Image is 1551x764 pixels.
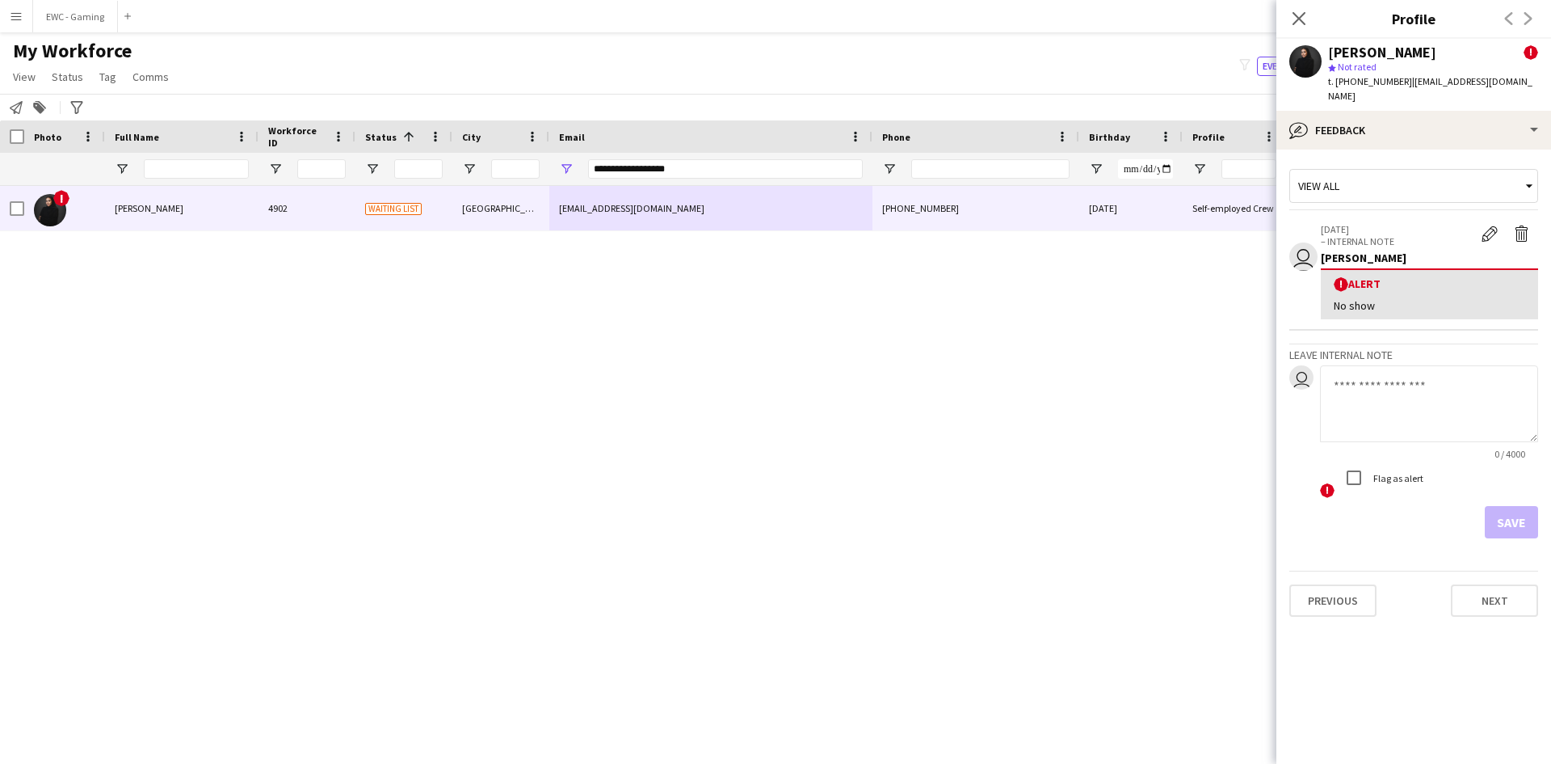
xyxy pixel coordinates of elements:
[1370,472,1423,484] label: Flag as alert
[1321,235,1473,247] p: – INTERNAL NOTE
[45,66,90,87] a: Status
[462,162,477,176] button: Open Filter Menu
[365,162,380,176] button: Open Filter Menu
[13,70,36,84] span: View
[144,159,249,179] input: Full Name Filter Input
[491,159,540,179] input: City Filter Input
[1451,585,1538,617] button: Next
[1089,131,1130,143] span: Birthday
[52,70,83,84] span: Status
[34,194,66,226] img: Rahaf Gafar
[33,1,118,32] button: EWC - Gaming
[365,131,397,143] span: Status
[115,162,129,176] button: Open Filter Menu
[6,98,26,117] app-action-btn: Notify workforce
[462,131,481,143] span: City
[1221,159,1276,179] input: Profile Filter Input
[1321,223,1473,235] p: [DATE]
[882,131,910,143] span: Phone
[13,39,132,63] span: My Workforce
[30,98,49,117] app-action-btn: Add to tag
[1321,251,1538,265] div: [PERSON_NAME]
[93,66,123,87] a: Tag
[1192,131,1225,143] span: Profile
[1482,448,1538,460] span: 0 / 4000
[297,159,346,179] input: Workforce ID Filter Input
[53,190,69,206] span: !
[6,66,42,87] a: View
[1328,45,1436,60] div: [PERSON_NAME]
[1183,186,1286,230] div: Self-employed Crew
[34,131,61,143] span: Photo
[1328,75,1532,102] span: | [EMAIL_ADDRESS][DOMAIN_NAME]
[882,162,897,176] button: Open Filter Menu
[126,66,175,87] a: Comms
[365,203,422,215] span: Waiting list
[452,186,549,230] div: [GEOGRAPHIC_DATA]
[1524,45,1538,60] span: !
[1276,111,1551,150] div: Feedback
[1328,75,1412,87] span: t. [PHONE_NUMBER]
[1334,298,1525,313] div: No show
[1289,348,1538,362] h3: Leave internal note
[132,70,169,84] span: Comms
[1192,162,1207,176] button: Open Filter Menu
[1289,585,1377,617] button: Previous
[1334,276,1525,292] div: Alert
[1338,61,1377,73] span: Not rated
[588,159,863,179] input: Email Filter Input
[115,202,183,214] span: [PERSON_NAME]
[1320,483,1335,498] span: !
[1089,162,1103,176] button: Open Filter Menu
[115,131,159,143] span: Full Name
[559,162,574,176] button: Open Filter Menu
[67,98,86,117] app-action-btn: Advanced filters
[559,131,585,143] span: Email
[1118,159,1173,179] input: Birthday Filter Input
[872,186,1079,230] div: [PHONE_NUMBER]
[1079,186,1183,230] div: [DATE]
[99,70,116,84] span: Tag
[1257,57,1338,76] button: Everyone8,090
[1298,179,1339,193] span: View all
[1276,8,1551,29] h3: Profile
[911,159,1070,179] input: Phone Filter Input
[268,125,326,149] span: Workforce ID
[268,162,283,176] button: Open Filter Menu
[258,186,355,230] div: 4902
[549,186,872,230] div: [EMAIL_ADDRESS][DOMAIN_NAME]
[1334,277,1348,292] span: !
[394,159,443,179] input: Status Filter Input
